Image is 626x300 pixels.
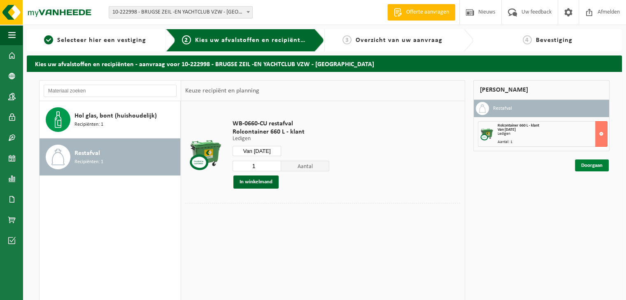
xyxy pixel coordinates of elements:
[498,132,607,136] div: Ledigen
[31,35,159,45] a: 1Selecteer hier een vestiging
[342,35,351,44] span: 3
[74,111,157,121] span: Hol glas, bont (huishoudelijk)
[233,146,281,156] input: Selecteer datum
[57,37,146,44] span: Selecteer hier een vestiging
[74,121,103,129] span: Recipiënten: 1
[523,35,532,44] span: 4
[356,37,442,44] span: Overzicht van uw aanvraag
[281,161,330,171] span: Aantal
[44,85,177,97] input: Materiaal zoeken
[182,35,191,44] span: 2
[498,140,607,144] div: Aantal: 1
[575,159,609,171] a: Doorgaan
[109,6,253,18] span: 10-222998 - BRUGSE ZEIL -EN YACHTCLUB VZW - BRUGGE
[40,138,181,175] button: Restafval Recipiënten: 1
[233,128,329,136] span: Rolcontainer 660 L - klant
[181,81,263,101] div: Keuze recipiënt en planning
[74,148,100,158] span: Restafval
[109,7,252,18] span: 10-222998 - BRUGSE ZEIL -EN YACHTCLUB VZW - BRUGGE
[40,101,181,138] button: Hol glas, bont (huishoudelijk) Recipiënten: 1
[195,37,308,44] span: Kies uw afvalstoffen en recipiënten
[233,136,329,142] p: Ledigen
[498,123,539,128] span: Rolcontainer 660 L - klant
[498,127,516,132] strong: Van [DATE]
[387,4,455,21] a: Offerte aanvragen
[74,158,103,166] span: Recipiënten: 1
[404,8,451,16] span: Offerte aanvragen
[233,175,279,189] button: In winkelmand
[27,55,622,72] h2: Kies uw afvalstoffen en recipiënten - aanvraag voor 10-222998 - BRUGSE ZEIL -EN YACHTCLUB VZW - [...
[233,120,329,128] span: WB-0660-CU restafval
[44,35,53,44] span: 1
[473,80,610,100] div: [PERSON_NAME]
[536,37,572,44] span: Bevestiging
[493,102,512,115] h3: Restafval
